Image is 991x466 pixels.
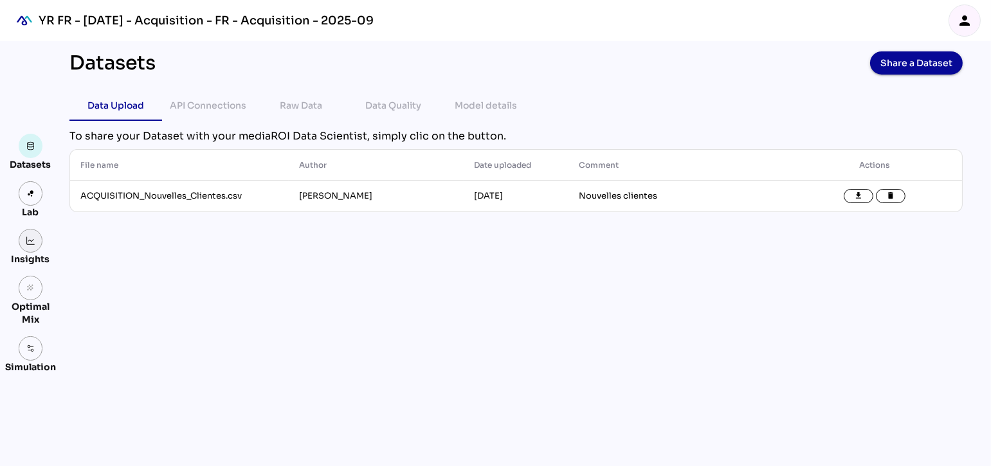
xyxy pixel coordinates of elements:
img: data.svg [26,141,35,150]
th: Author [289,150,464,181]
td: ACQUISITION_Nouvelles_Clientes.csv [70,181,289,211]
div: API Connections [170,98,247,113]
span: Share a Dataset [880,54,952,72]
i: grain [26,283,35,292]
i: delete [886,192,895,201]
td: [DATE] [464,181,568,211]
td: Nouvelles clientes [568,181,787,211]
div: Optimal Mix [5,300,56,326]
i: person [957,13,972,28]
i: file_download [854,192,863,201]
div: Simulation [5,361,56,373]
div: mediaROI [10,6,39,35]
div: Datasets [69,51,156,75]
td: [PERSON_NAME] [289,181,464,211]
div: Data Quality [366,98,422,113]
div: Insights [12,253,50,265]
th: Comment [568,150,787,181]
th: Date uploaded [464,150,568,181]
div: Raw Data [280,98,322,113]
th: File name [70,150,289,181]
img: lab.svg [26,189,35,198]
button: Share a Dataset [870,51,963,75]
div: Datasets [10,158,51,171]
div: YR FR - [DATE] - Acquisition - FR - Acquisition - 2025-09 [39,13,374,28]
div: Model details [455,98,518,113]
div: Data Upload [87,98,144,113]
div: Lab [17,206,45,219]
th: Actions [787,150,962,181]
img: settings.svg [26,344,35,353]
div: To share your Dataset with your mediaROI Data Scientist, simply clic on the button. [69,129,963,144]
img: graph.svg [26,237,35,246]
